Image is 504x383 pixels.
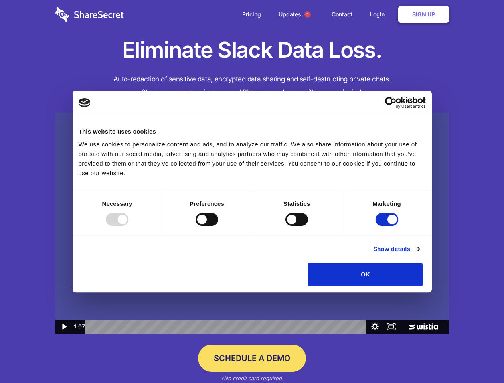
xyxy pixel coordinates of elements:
[356,97,426,109] a: Usercentrics Cookiebot - opens in a new window
[234,2,269,27] a: Pricing
[79,140,426,178] div: We use cookies to personalize content and ads, and to analyze our traffic. We also share informat...
[102,200,132,207] strong: Necessary
[91,320,363,334] div: Playbar
[221,375,283,381] em: *No credit card required.
[198,345,306,372] a: Schedule a Demo
[79,127,426,136] div: This website uses cookies
[55,320,72,334] button: Play Video
[79,98,91,107] img: logo
[398,6,449,23] a: Sign Up
[55,73,449,99] h4: Auto-redaction of sensitive data, encrypted data sharing and self-destructing private chats. Shar...
[283,200,310,207] strong: Statistics
[324,2,360,27] a: Contact
[367,320,383,334] button: Show settings menu
[304,11,311,18] span: 1
[190,200,224,207] strong: Preferences
[372,200,401,207] strong: Marketing
[308,263,423,286] button: OK
[362,2,397,27] a: Login
[383,320,399,334] button: Fullscreen
[55,36,449,65] h1: Eliminate Slack Data Loss.
[55,113,449,334] img: Sharesecret
[55,7,124,22] img: logo-wordmark-white-trans-d4663122ce5f474addd5e946df7df03e33cb6a1c49d2221995e7729f52c070b2.svg
[399,320,449,334] a: Wistia Logo -- Learn More
[373,244,419,254] a: Show details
